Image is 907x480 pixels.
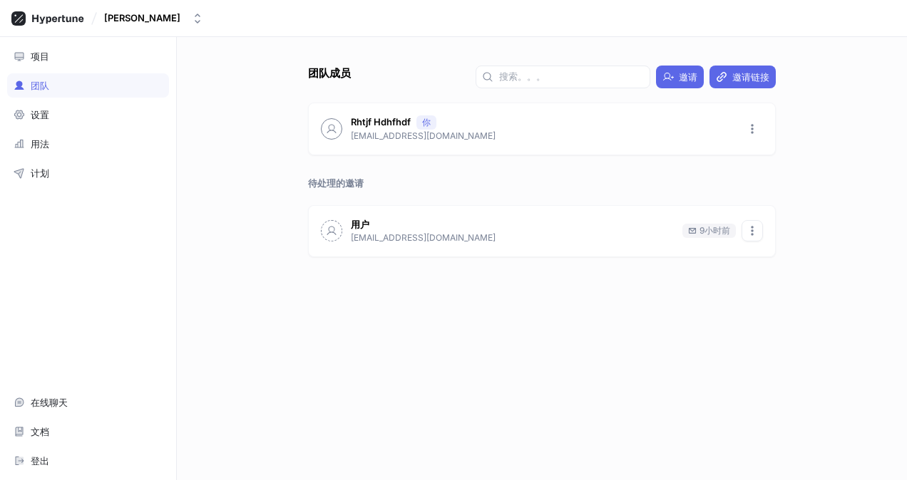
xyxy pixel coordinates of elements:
div: 在线聊天 [31,397,68,408]
button: [PERSON_NAME] [98,6,209,30]
div: 9小时前 [700,224,730,237]
p: [EMAIL_ADDRESS][DOMAIN_NAME] [351,130,733,142]
a: 项目 [7,44,169,68]
a: 计划 [7,161,169,185]
div: 项目 [31,51,49,62]
div: 设置 [31,109,49,120]
span: 邀请链接 [732,73,769,81]
a: 设置 [7,103,169,127]
button: 邀请 [656,66,704,88]
p: Rhtjf Hdhfhdf [351,115,411,130]
a: 团队 [7,73,169,98]
p: [EMAIL_ADDRESS][DOMAIN_NAME] [351,231,674,244]
div: 计划 [31,167,49,179]
div: 团队 [31,80,49,91]
p: 待处理的邀请 [308,177,364,191]
div: 用法 [31,138,49,150]
p: 团队成员 [308,66,351,82]
div: 登出 [31,455,49,466]
div: 文档 [31,426,49,437]
div: 你 [422,116,431,129]
input: 搜索。。。 [499,70,644,84]
span: 邀请 [679,73,697,81]
a: 用法 [7,132,169,156]
p: 用户 [351,218,369,232]
div: [PERSON_NAME] [104,12,180,24]
button: 邀请链接 [709,66,776,88]
a: 文档 [7,419,169,444]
